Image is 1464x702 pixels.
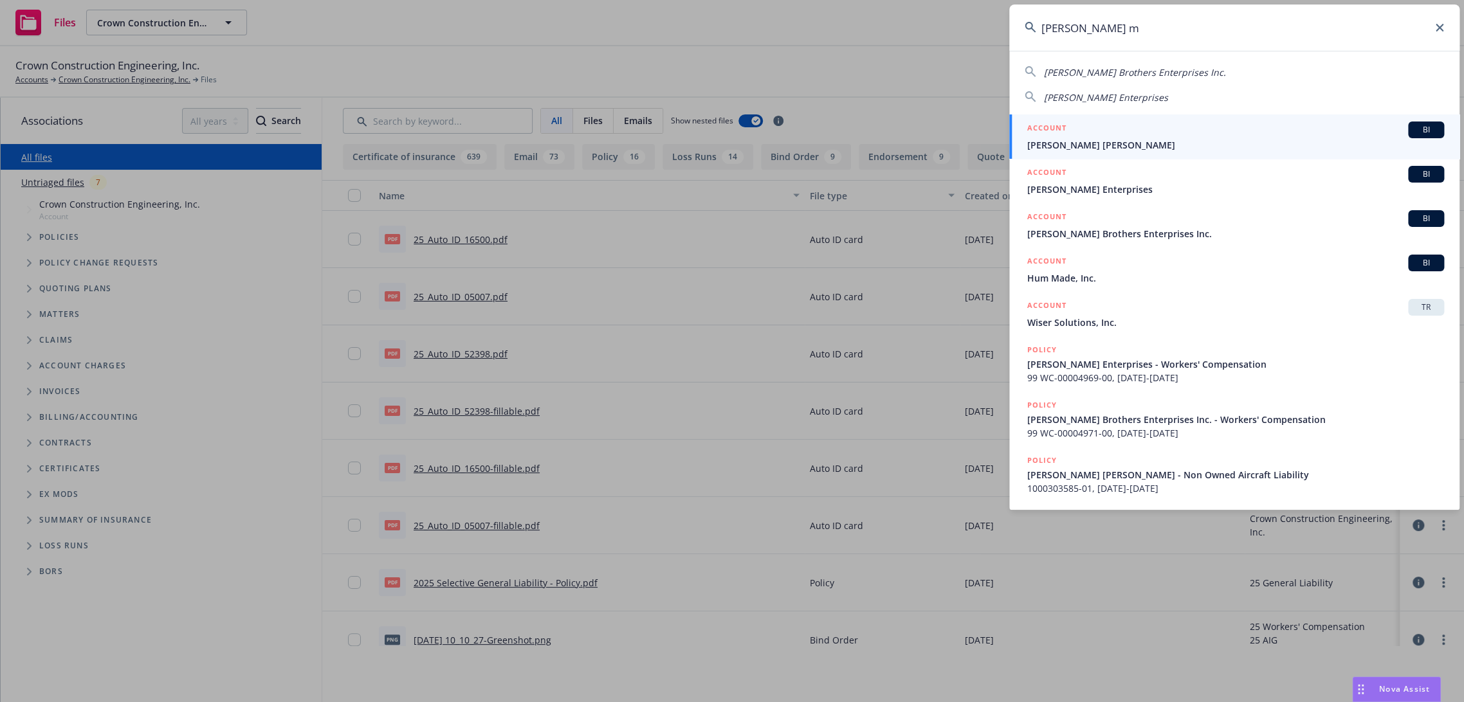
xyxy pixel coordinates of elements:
span: BI [1413,213,1439,224]
span: [PERSON_NAME] Brothers Enterprises Inc. - Workers' Compensation [1027,413,1444,426]
button: Nova Assist [1352,676,1441,702]
span: 99 WC-00004969-00, [DATE]-[DATE] [1027,371,1444,384]
span: [PERSON_NAME] Brothers Enterprises Inc. [1044,66,1226,78]
span: [PERSON_NAME] Brothers Enterprises Inc. [1027,227,1444,240]
span: Hum Made, Inc. [1027,271,1444,285]
a: ACCOUNTBIHum Made, Inc. [1009,248,1459,292]
h5: ACCOUNT [1027,299,1066,314]
span: BI [1413,257,1439,269]
span: Wiser Solutions, Inc. [1027,316,1444,329]
span: BI [1413,168,1439,180]
a: POLICY[PERSON_NAME] Brothers Enterprises Inc. - Workers' Compensation99 WC-00004971-00, [DATE]-[D... [1009,392,1459,447]
input: Search... [1009,4,1459,51]
div: Drag to move [1353,677,1369,701]
span: [PERSON_NAME] [PERSON_NAME] - Non Owned Aircraft Liability [1027,468,1444,482]
span: BI [1413,124,1439,136]
a: POLICY[PERSON_NAME] [PERSON_NAME] - Non Owned Aircraft Liability1000303585-01, [DATE]-[DATE] [1009,447,1459,502]
h5: POLICY [1027,399,1057,411]
span: 99 WC-00004971-00, [DATE]-[DATE] [1027,426,1444,440]
a: POLICY[PERSON_NAME] Enterprises - Workers' Compensation99 WC-00004969-00, [DATE]-[DATE] [1009,336,1459,392]
h5: POLICY [1027,454,1057,467]
span: [PERSON_NAME] Enterprises [1044,91,1168,104]
span: TR [1413,301,1439,313]
span: [PERSON_NAME] [PERSON_NAME] [1027,138,1444,152]
span: 1000303585-01, [DATE]-[DATE] [1027,482,1444,495]
a: ACCOUNTTRWiser Solutions, Inc. [1009,292,1459,336]
span: [PERSON_NAME] Enterprises - Workers' Compensation [1027,357,1444,371]
a: ACCOUNTBI[PERSON_NAME] Enterprises [1009,159,1459,203]
a: ACCOUNTBI[PERSON_NAME] [PERSON_NAME] [1009,114,1459,159]
h5: ACCOUNT [1027,166,1066,181]
h5: ACCOUNT [1027,122,1066,137]
h5: ACCOUNT [1027,255,1066,270]
a: ACCOUNTBI[PERSON_NAME] Brothers Enterprises Inc. [1009,203,1459,248]
span: Nova Assist [1379,683,1430,694]
h5: ACCOUNT [1027,210,1066,226]
span: [PERSON_NAME] Enterprises [1027,183,1444,196]
h5: POLICY [1027,343,1057,356]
